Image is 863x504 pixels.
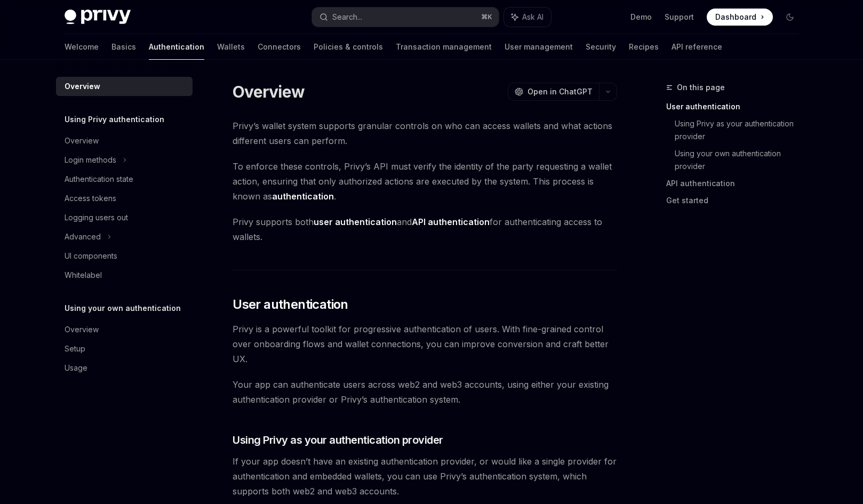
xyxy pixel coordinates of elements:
strong: API authentication [412,217,490,227]
span: Ask AI [522,12,544,22]
div: Overview [65,80,100,93]
span: Privy supports both and for authenticating access to wallets. [233,214,617,244]
div: Usage [65,362,87,374]
span: Privy is a powerful toolkit for progressive authentication of users. With fine-grained control ov... [233,322,617,366]
strong: authentication [272,191,334,202]
div: Overview [65,134,99,147]
a: Recipes [629,34,659,60]
a: API authentication [666,175,807,192]
span: Using Privy as your authentication provider [233,433,443,447]
a: Transaction management [396,34,492,60]
a: Overview [56,77,193,96]
a: Overview [56,320,193,339]
a: Whitelabel [56,266,193,285]
div: UI components [65,250,117,262]
span: Your app can authenticate users across web2 and web3 accounts, using either your existing authent... [233,377,617,407]
a: Access tokens [56,189,193,208]
div: Logging users out [65,211,128,224]
span: If your app doesn’t have an existing authentication provider, or would like a single provider for... [233,454,617,499]
a: Authentication state [56,170,193,189]
a: Wallets [217,34,245,60]
a: Demo [630,12,652,22]
a: Logging users out [56,208,193,227]
a: Policies & controls [314,34,383,60]
a: Get started [666,192,807,209]
a: Support [665,12,694,22]
div: Search... [332,11,362,23]
span: Open in ChatGPT [528,86,593,97]
h1: Overview [233,82,305,101]
h5: Using your own authentication [65,302,181,315]
span: User authentication [233,296,348,313]
h5: Using Privy authentication [65,113,164,126]
a: API reference [672,34,722,60]
a: Basics [111,34,136,60]
a: User management [505,34,573,60]
div: Access tokens [65,192,116,205]
button: Toggle dark mode [781,9,798,26]
a: UI components [56,246,193,266]
a: Dashboard [707,9,773,26]
a: Security [586,34,616,60]
a: Using Privy as your authentication provider [675,115,807,145]
span: On this page [677,81,725,94]
div: Authentication state [65,173,133,186]
a: Welcome [65,34,99,60]
a: Authentication [149,34,204,60]
a: Setup [56,339,193,358]
strong: user authentication [314,217,397,227]
a: Usage [56,358,193,378]
a: Connectors [258,34,301,60]
button: Open in ChatGPT [508,83,599,101]
a: Using your own authentication provider [675,145,807,175]
button: Search...⌘K [312,7,499,27]
span: To enforce these controls, Privy’s API must verify the identity of the party requesting a wallet ... [233,159,617,204]
img: dark logo [65,10,131,25]
span: Dashboard [715,12,756,22]
div: Advanced [65,230,101,243]
div: Login methods [65,154,116,166]
div: Overview [65,323,99,336]
span: ⌘ K [481,13,492,21]
div: Whitelabel [65,269,102,282]
span: Privy’s wallet system supports granular controls on who can access wallets and what actions diffe... [233,118,617,148]
a: User authentication [666,98,807,115]
button: Ask AI [504,7,551,27]
a: Overview [56,131,193,150]
div: Setup [65,342,85,355]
